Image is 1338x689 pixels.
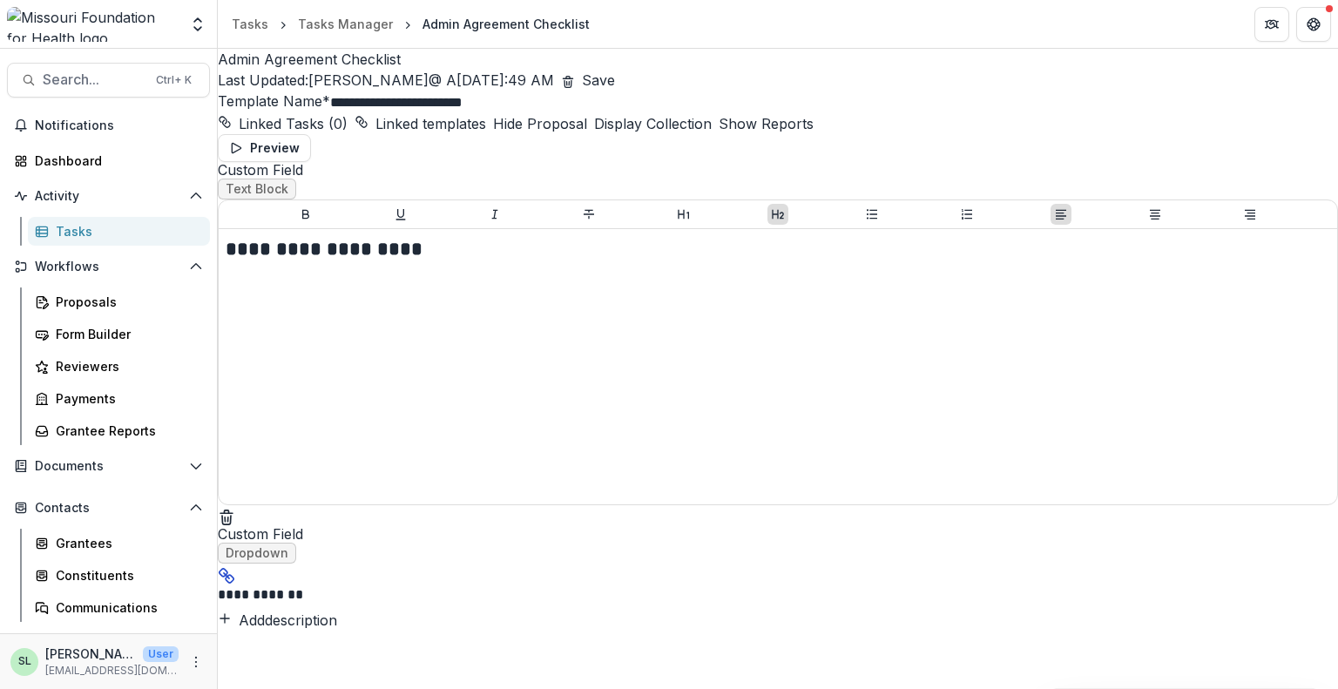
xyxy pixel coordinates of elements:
button: Search... [7,63,210,98]
button: Align Center [1145,204,1166,225]
a: Grantee Reports [28,416,210,445]
button: Bullet List [862,204,882,225]
div: Ctrl + K [152,71,195,90]
button: Hide Proposal [493,113,587,134]
div: Constituents [56,566,196,584]
div: Reviewers [56,357,196,375]
p: [PERSON_NAME] [45,645,136,663]
a: Tasks [225,11,275,37]
div: Form Builder [56,325,196,343]
button: linking-template [355,113,486,134]
div: Sada Lindsey [18,656,31,667]
img: Missouri Foundation for Health logo [7,7,179,42]
a: Dashboard [7,146,210,175]
div: Proposals [56,293,196,311]
a: Proposals [28,287,210,316]
button: Notifications [7,111,210,139]
div: Grantee Reports [56,422,196,440]
button: Strike [578,204,599,225]
button: Open Contacts [7,494,210,522]
a: Reviewers [28,352,210,381]
span: Notifications [35,118,203,133]
div: Tasks Manager [298,15,393,33]
label: Template Name [218,92,330,110]
button: Adddescription [218,610,337,631]
h2: Admin Agreement Checklist [218,49,401,70]
nav: breadcrumb [225,11,597,37]
a: Constituents [28,561,210,590]
button: Align Right [1240,204,1260,225]
button: Align Left [1051,204,1071,225]
button: Show Reports [719,113,814,134]
div: Grantees [56,534,196,552]
button: Preview [218,134,311,162]
a: Tasks Manager [291,11,400,37]
div: Tasks [232,15,268,33]
button: Italicize [484,204,505,225]
div: Communications [56,598,196,617]
a: Tasks [28,217,210,246]
span: Activity [35,189,182,204]
button: Open Activity [7,182,210,210]
span: Dropdown [226,546,288,561]
button: Partners [1254,7,1289,42]
button: Delete field [218,505,235,526]
a: Payments [28,384,210,413]
p: [EMAIL_ADDRESS][DOMAIN_NAME] [45,663,179,679]
p: User [143,646,179,662]
span: Custom Field [218,162,1338,179]
button: Bold [295,204,316,225]
p: Last Updated: [PERSON_NAME] @ A[DATE]:49 AM [218,70,554,91]
button: Open Workflows [7,253,210,280]
a: Form Builder [28,320,210,348]
span: Workflows [35,260,182,274]
a: Grantees [28,529,210,557]
button: Heading 2 [767,204,788,225]
button: Open Documents [7,452,210,480]
button: dependent-tasks [218,113,348,134]
div: Tasks [56,222,196,240]
button: Ordered List [956,204,977,225]
button: Display Collection [594,113,712,134]
div: Dashboard [35,152,196,170]
button: Heading 1 [673,204,694,225]
button: Save [582,70,615,91]
span: Contacts [35,501,182,516]
button: Underline [390,204,411,225]
span: Documents [35,459,182,474]
div: Admin Agreement Checklist [422,15,590,33]
button: Delete template [561,70,575,91]
div: Payments [56,389,196,408]
span: Custom Field [218,526,1338,543]
button: Open Data & Reporting [7,629,210,657]
button: Open entity switcher [186,7,210,42]
button: More [186,652,206,672]
button: Get Help [1296,7,1331,42]
span: Text Block [226,182,288,197]
span: Search... [43,71,145,88]
a: Communications [28,593,210,622]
